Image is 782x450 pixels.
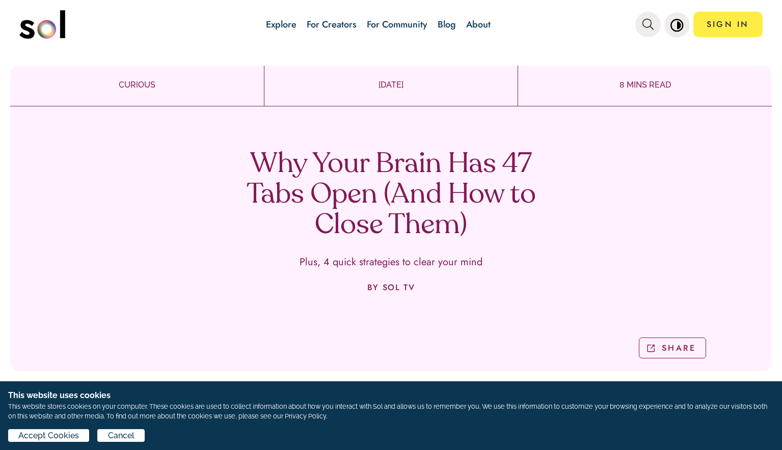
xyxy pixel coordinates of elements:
img: logo [19,10,65,39]
a: For Community [367,18,427,31]
a: About [466,18,491,31]
p: CURIOUS [10,79,264,91]
span: Cancel [108,430,134,442]
nav: main navigation [19,7,762,42]
p: Plus, 4 quick strategies to clear your mind [300,257,482,268]
a: For Creators [307,18,357,31]
p: This website stores cookies on your computer. These cookies are used to collect information about... [8,402,774,421]
button: SHARE [639,337,706,358]
span: Accept Cookies [18,430,79,442]
p: [DATE] [264,79,518,91]
button: Cancel [97,429,144,442]
p: 8 MINS READ [518,79,772,91]
button: Accept Cookies [8,429,89,442]
h1: Why Your Brain Has 47 Tabs Open (And How to Close Them) [241,150,542,241]
p: SHARE [662,342,696,354]
a: SIGN IN [693,12,763,37]
a: Blog [438,18,456,31]
p: BY SOL TV [367,283,415,292]
a: Explore [266,18,296,31]
h1: This website uses cookies [8,389,774,402]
